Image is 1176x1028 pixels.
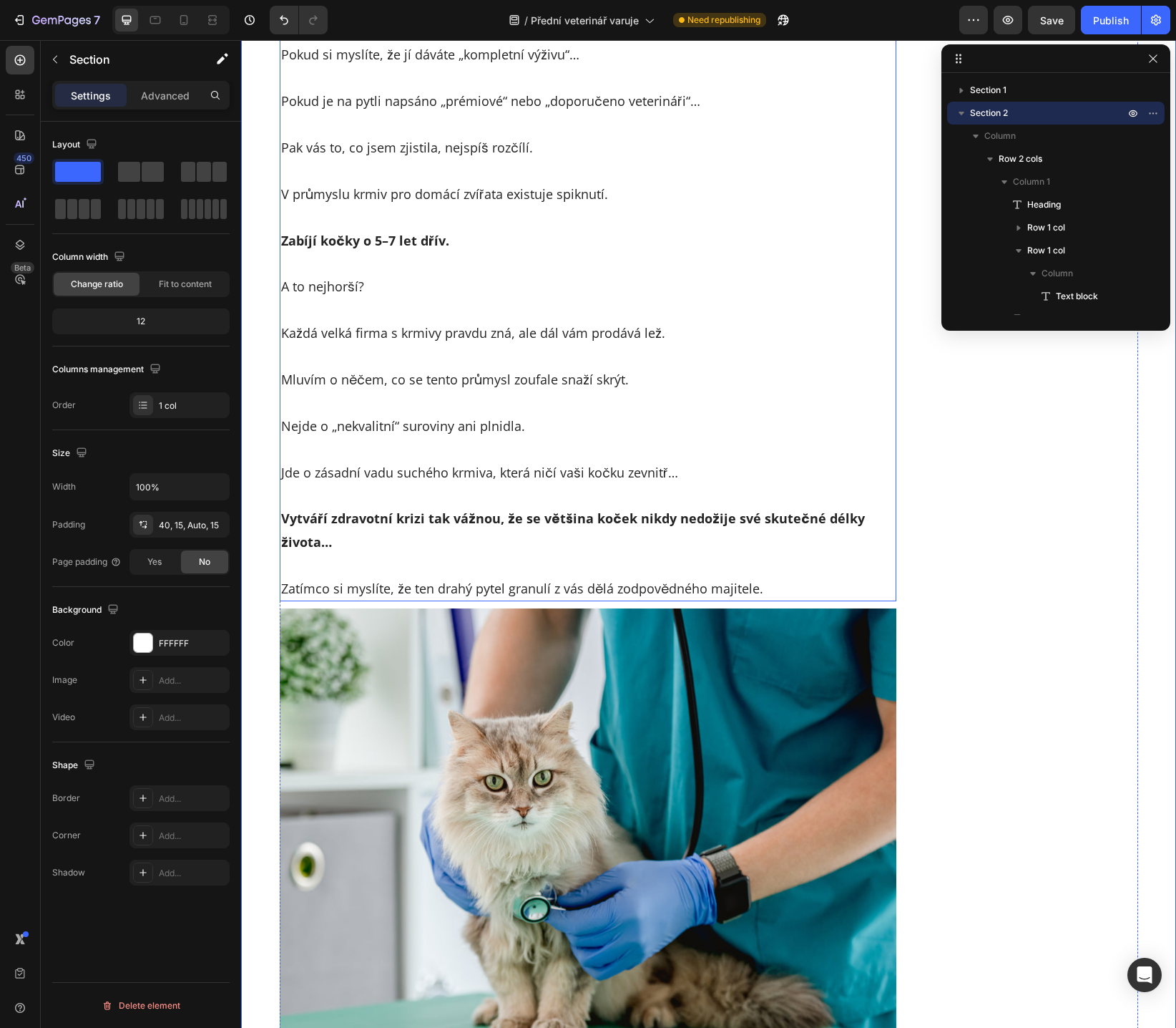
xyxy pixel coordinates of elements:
[52,674,77,687] div: Image
[159,830,226,843] div: Add...
[970,106,1008,120] span: Section 2
[52,480,76,493] div: Width
[159,399,226,412] div: 1 col
[39,568,656,1024] a: Image Title
[71,278,123,291] span: Change ratio
[14,152,34,164] div: 450
[52,994,230,1017] button: Delete element
[1027,220,1065,235] span: Row 1 col
[52,248,128,267] div: Column width
[1056,289,1098,304] span: Text block
[199,556,210,568] span: No
[270,6,328,34] div: Undo/Redo
[524,13,528,28] span: /
[55,311,227,331] div: 12
[159,712,226,724] div: Add...
[159,519,226,532] div: 40, 15, Auto, 15
[39,568,656,1024] img: Alt Image
[1027,198,1061,212] span: Heading
[102,997,180,1014] div: Delete element
[159,278,212,291] span: Fit to content
[1093,13,1129,28] div: Publish
[1081,6,1141,34] button: Publish
[531,13,639,28] span: Přední veterinář varuje
[1013,175,1050,189] span: Column 1
[159,867,226,880] div: Add...
[687,14,760,26] span: Need republishing
[52,711,75,724] div: Video
[984,129,1016,143] span: Column
[52,636,74,649] div: Color
[1028,6,1075,34] button: Save
[11,262,34,273] div: Beta
[52,792,80,805] div: Border
[52,556,122,568] div: Page padding
[130,474,229,500] input: Auto
[52,829,81,842] div: Corner
[1127,958,1162,992] div: Open Intercom Messenger
[970,83,1006,97] span: Section 1
[241,40,1176,1028] iframe: Design area
[159,792,226,805] div: Add...
[52,518,85,531] div: Padding
[1042,266,1073,281] span: Column
[69,51,187,68] p: Section
[1040,14,1064,26] span: Save
[71,88,111,103] p: Settings
[52,135,100,155] div: Layout
[147,556,162,568] span: Yes
[94,11,100,29] p: 7
[1027,312,1052,326] span: Image
[159,637,226,650] div: FFFFFF
[52,399,76,412] div: Order
[159,674,226,687] div: Add...
[52,601,122,620] div: Background
[1027,243,1065,258] span: Row 1 col
[52,444,90,463] div: Size
[52,360,164,379] div: Columns management
[52,756,98,775] div: Shape
[52,866,85,879] div: Shadow
[999,152,1042,166] span: Row 2 cols
[141,88,190,103] p: Advanced
[6,6,107,34] button: 7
